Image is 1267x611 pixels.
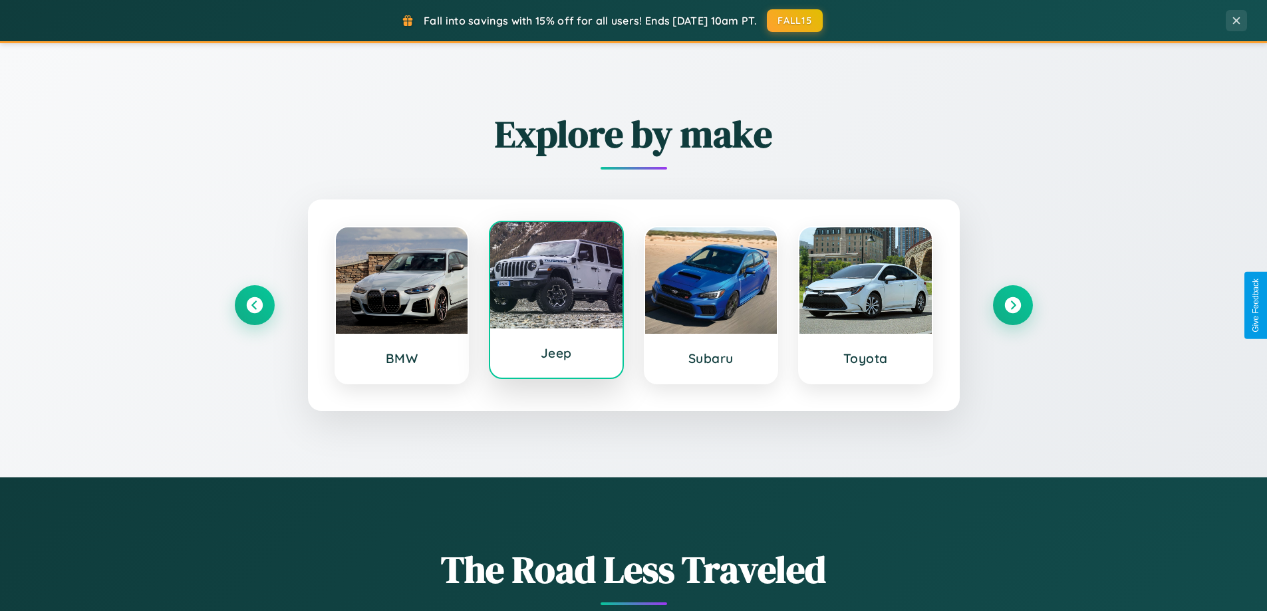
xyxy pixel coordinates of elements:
h3: Subaru [658,350,764,366]
h1: The Road Less Traveled [235,544,1033,595]
h2: Explore by make [235,108,1033,160]
span: Fall into savings with 15% off for all users! Ends [DATE] 10am PT. [424,14,757,27]
div: Give Feedback [1251,279,1260,332]
button: FALL15 [767,9,823,32]
h3: BMW [349,350,455,366]
h3: Toyota [813,350,918,366]
h3: Jeep [503,345,609,361]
